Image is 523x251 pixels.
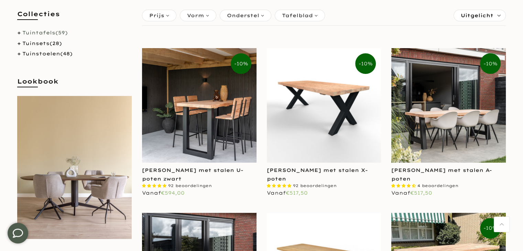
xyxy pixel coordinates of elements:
span: Tafelblad [282,12,313,19]
iframe: toggle-frame [1,216,35,250]
span: 92 beoordelingen [168,183,212,188]
a: Tuinsets(28) [22,40,62,46]
span: -10% [355,53,376,74]
span: (59) [55,30,68,36]
span: (28) [50,40,62,46]
a: [PERSON_NAME] met stalen U-poten zwart [142,167,243,182]
a: Tuinstoelen(48) [22,51,73,57]
span: -10% [231,53,251,74]
span: 92 beoordelingen [293,183,337,188]
span: Vorm [187,12,204,19]
span: -10% [480,53,501,74]
span: Uitgelicht [461,10,493,21]
span: 4 beoordelingen [417,183,458,188]
span: Vanaf [142,190,185,196]
a: [PERSON_NAME] met stalen X-poten [267,167,368,182]
span: Vanaf [267,190,308,196]
span: Vanaf [391,190,432,196]
a: Tuintafels(59) [22,30,68,36]
span: 4.50 stars [391,183,417,188]
a: Terug naar boven [494,217,509,232]
span: €517,50 [410,190,432,196]
span: €517,50 [286,190,308,196]
h5: Lookbook [17,77,132,92]
a: [PERSON_NAME] met stalen A-poten [391,167,492,182]
span: Onderstel [227,12,259,19]
span: -10% [480,218,501,239]
span: €594,00 [161,190,185,196]
label: Sorteren:Uitgelicht [454,10,505,21]
span: 4.87 stars [142,183,168,188]
h5: Collecties [17,10,132,25]
span: Prijs [149,12,164,19]
span: (48) [60,51,73,57]
img: Rechthoekige douglas tuintafel met zwarte stalen X-poten [267,48,381,163]
span: 4.87 stars [267,183,293,188]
